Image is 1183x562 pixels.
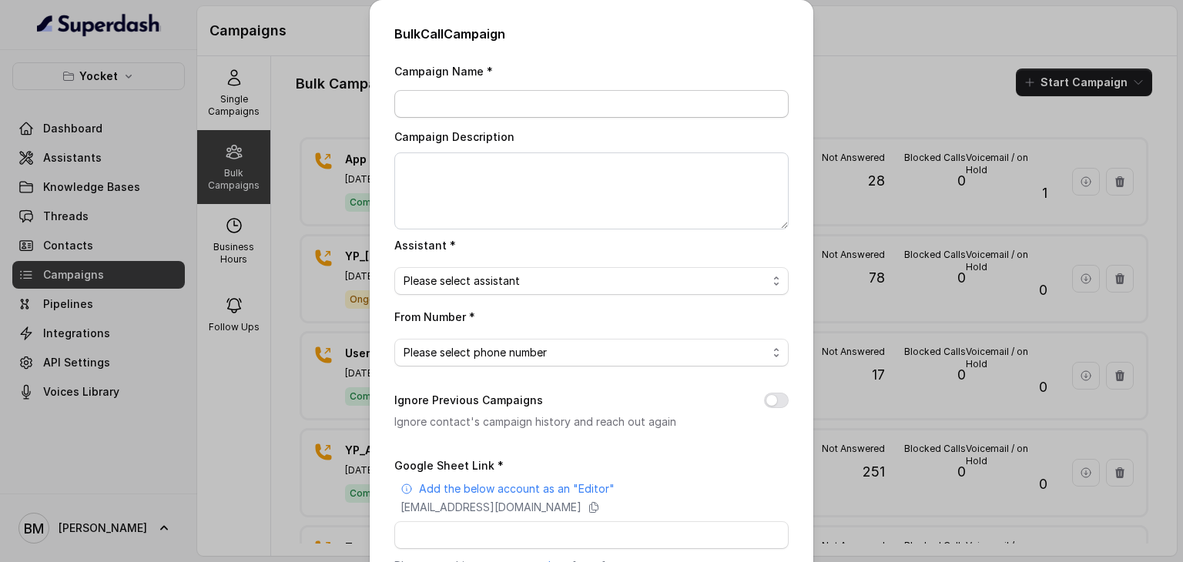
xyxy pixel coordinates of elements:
[400,500,581,515] p: [EMAIL_ADDRESS][DOMAIN_NAME]
[394,310,475,323] label: From Number *
[394,413,739,431] p: Ignore contact's campaign history and reach out again
[394,130,514,143] label: Campaign Description
[394,459,504,472] label: Google Sheet Link *
[394,339,789,366] button: Please select phone number
[394,65,493,78] label: Campaign Name *
[394,239,456,252] label: Assistant *
[394,391,543,410] label: Ignore Previous Campaigns
[419,481,615,497] p: Add the below account as an "Editor"
[404,272,767,290] span: Please select assistant
[394,25,789,43] h2: Bulk Call Campaign
[404,343,767,362] span: Please select phone number
[394,267,789,295] button: Please select assistant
